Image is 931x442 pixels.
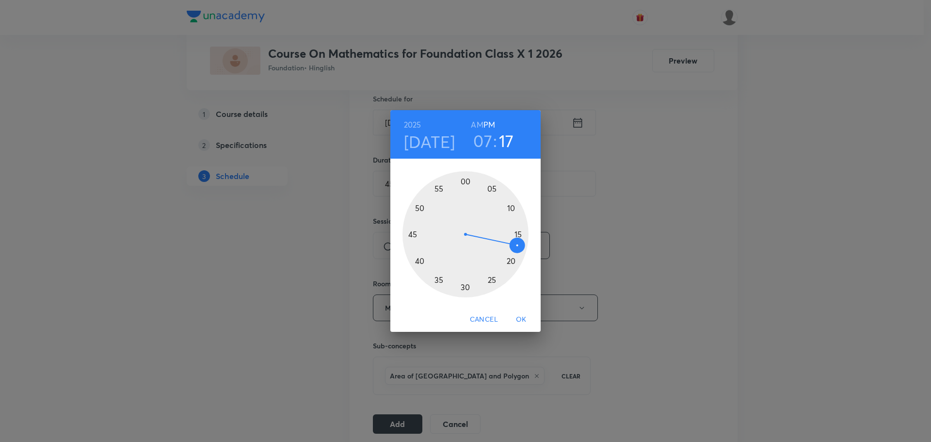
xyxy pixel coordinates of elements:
button: PM [483,118,495,131]
button: Cancel [466,311,502,328]
span: Cancel [470,313,498,326]
button: OK [506,311,537,328]
h3: : [493,131,497,151]
button: [DATE] [404,131,455,152]
span: OK [510,313,533,326]
button: AM [471,118,483,131]
button: 07 [473,131,492,151]
button: 2025 [404,118,421,131]
button: 17 [499,131,514,151]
